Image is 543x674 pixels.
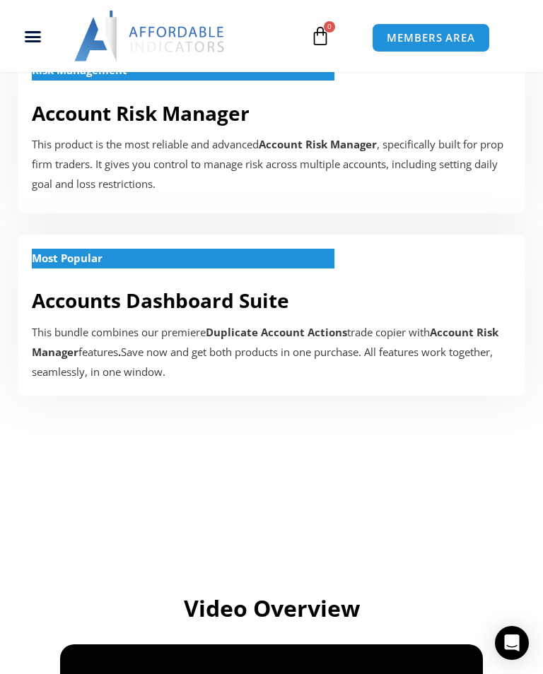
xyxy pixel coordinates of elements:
[74,11,226,61] img: LogoAI | Affordable Indicators – NinjaTrader
[32,251,103,265] strong: Most Popular
[6,23,59,49] div: Menu Toggle
[324,21,335,32] span: 0
[372,23,490,52] a: MEMBERS AREA
[259,137,377,151] strong: Account Risk Manager
[32,100,250,126] a: Account Risk Manager
[32,287,289,314] a: Accounts Dashboard Suite
[32,323,511,382] div: This bundle combines our premiere trade copier with features Save now and get both products in on...
[64,456,479,555] iframe: Customer reviews powered by Trustpilot
[289,16,351,57] a: 0
[495,626,529,660] div: Open Intercom Messenger
[387,32,475,43] span: MEMBERS AREA
[32,135,511,194] p: This product is the most reliable and advanced , specifically built for prop firm traders. It giv...
[7,593,536,623] h2: Video Overview
[32,325,498,359] b: Account Risk Manager
[206,325,347,339] b: Duplicate Account Actions
[118,345,121,359] b: .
